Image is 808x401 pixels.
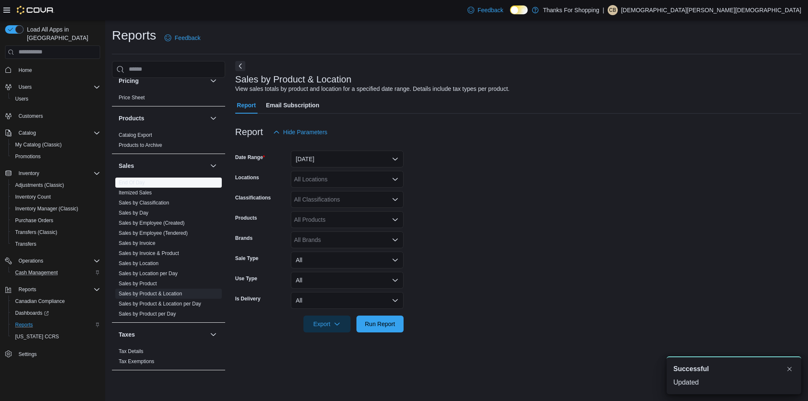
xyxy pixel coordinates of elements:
button: Reports [2,284,104,295]
div: Updated [673,377,795,388]
span: Operations [19,258,43,264]
button: Run Report [356,316,404,332]
button: Catalog [2,127,104,139]
span: Catalog [19,130,36,136]
span: Purchase Orders [12,215,100,226]
span: Email Subscription [266,97,319,114]
a: Purchase Orders [12,215,57,226]
div: Christian Bishop [608,5,618,15]
a: Tax Exemptions [119,359,154,364]
a: Products to Archive [119,142,162,148]
a: Inventory Manager (Classic) [12,204,82,214]
a: Sales by Product [119,281,157,287]
a: Sales by Location per Day [119,271,178,276]
span: Settings [19,351,37,358]
button: All [291,272,404,289]
span: Reports [15,321,33,328]
span: Sales by Location [119,260,159,267]
span: Products to Archive [119,142,162,149]
span: Washington CCRS [12,332,100,342]
div: Taxes [112,346,225,370]
span: Adjustments (Classic) [12,180,100,190]
span: Dashboards [12,308,100,318]
span: My Catalog (Classic) [12,140,100,150]
span: Promotions [12,151,100,162]
span: Run Report [365,320,395,328]
button: Taxes [208,329,218,340]
span: Feedback [478,6,503,14]
span: Sales by Invoice [119,240,155,247]
label: Brands [235,235,252,242]
span: Itemized Sales [119,189,152,196]
span: Settings [15,348,100,359]
a: Transfers (Classic) [12,227,61,237]
button: Open list of options [392,176,399,183]
span: My Catalog (Classic) [15,141,62,148]
a: Tax Details [119,348,144,354]
label: Sale Type [235,255,258,262]
a: Feedback [161,29,204,46]
button: All [291,292,404,309]
span: Inventory Manager (Classic) [12,204,100,214]
button: Products [208,113,218,123]
button: All [291,252,404,268]
a: Transfers [12,239,40,249]
span: Cash Management [15,269,58,276]
span: Sales by Employee (Tendered) [119,230,188,236]
span: Sales by Product [119,280,157,287]
a: Users [12,94,32,104]
button: Operations [15,256,47,266]
button: Purchase Orders [8,215,104,226]
span: Transfers [12,239,100,249]
button: Settings [2,348,104,360]
a: Sales by Invoice & Product [119,250,179,256]
a: Sales by Day [119,210,149,216]
a: Itemized Sales [119,190,152,196]
span: Inventory Count [12,192,100,202]
a: Inventory Count [12,192,54,202]
span: Inventory Count [15,194,51,200]
label: Is Delivery [235,295,260,302]
a: Sales by Classification [119,200,169,206]
span: CB [609,5,616,15]
a: Sales by Invoice [119,240,155,246]
button: [US_STATE] CCRS [8,331,104,343]
span: Tax Exemptions [119,358,154,365]
h3: Pricing [119,77,138,85]
button: Users [15,82,35,92]
a: Catalog Export [119,132,152,138]
a: My Catalog (Classic) [12,140,65,150]
button: Export [303,316,351,332]
span: Operations [15,256,100,266]
span: Promotions [15,153,41,160]
button: My Catalog (Classic) [8,139,104,151]
button: Canadian Compliance [8,295,104,307]
button: Open list of options [392,196,399,203]
a: Sales by Product & Location per Day [119,301,201,307]
span: End Of Day [119,179,145,186]
button: Inventory [2,167,104,179]
a: Sales by Product per Day [119,311,176,317]
span: Tax Details [119,348,144,355]
button: Promotions [8,151,104,162]
input: Dark Mode [510,5,528,14]
span: Canadian Compliance [15,298,65,305]
span: Transfers [15,241,36,247]
a: Customers [15,111,46,121]
span: Reports [12,320,100,330]
label: Products [235,215,257,221]
button: Products [119,114,207,122]
p: Thanks For Shopping [543,5,599,15]
a: Cash Management [12,268,61,278]
a: Canadian Compliance [12,296,68,306]
button: Adjustments (Classic) [8,179,104,191]
span: Sales by Invoice & Product [119,250,179,257]
span: Customers [15,111,100,121]
button: Cash Management [8,267,104,279]
button: Catalog [15,128,39,138]
h3: Sales [119,162,134,170]
a: Dashboards [8,307,104,319]
span: Reports [15,284,100,295]
button: Operations [2,255,104,267]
